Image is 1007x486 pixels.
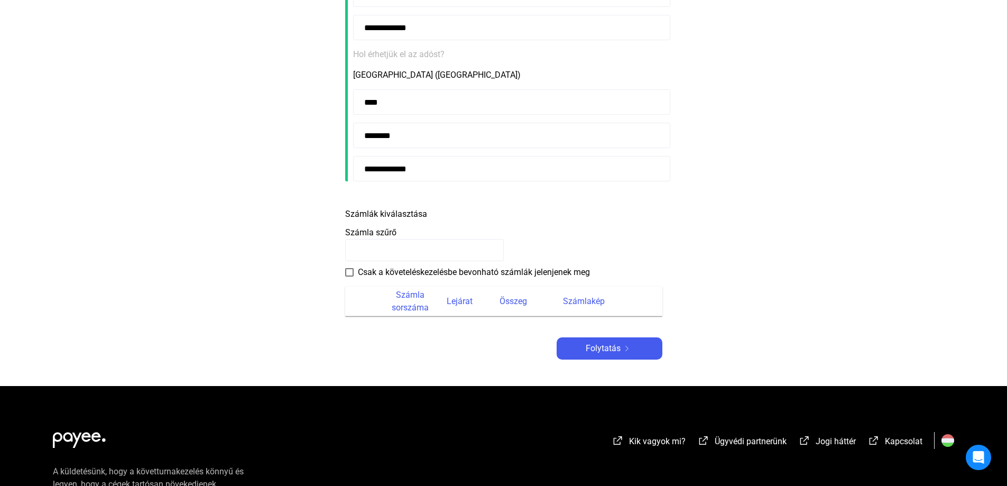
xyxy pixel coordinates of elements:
font: Hol érhetjük el az adóst? [353,49,445,59]
font: Ügyvédi partnerünk [715,436,787,446]
img: jobbra nyíl-fehér [621,346,633,351]
a: külső-link-fehérKik vagyok mi? [612,438,686,448]
img: külső-link-fehér [697,435,710,446]
div: Számlakép [563,295,650,308]
img: külső-link-fehér [798,435,811,446]
font: Folytatás [586,343,621,353]
img: külső-link-fehér [867,435,880,446]
img: white-payee-white-dot.svg [53,426,106,448]
button: Folytatásjobbra nyíl-fehér [557,337,662,360]
font: Számlák kiválasztása [345,209,427,219]
font: Számla sorszáma [392,290,429,313]
a: külső-link-fehérJogi háttér [798,438,856,448]
font: Csak a követeléskezelésbe bevonható számlák jelenjenek meg [358,267,590,277]
font: Számlakép [563,296,605,306]
font: Számla szűrő [345,227,396,237]
font: Összeg [500,296,527,306]
font: [GEOGRAPHIC_DATA] ([GEOGRAPHIC_DATA]) [353,70,521,80]
font: Jogi háttér [816,436,856,446]
div: Lejárat [447,295,500,308]
div: Számla sorszáma [383,289,447,314]
div: Intercom Messenger megnyitása [966,445,991,470]
img: külső-link-fehér [612,435,624,446]
a: külső-link-fehérÜgyvédi partnerünk [697,438,787,448]
font: Lejárat [447,296,473,306]
img: HU.svg [941,434,954,447]
div: Összeg [500,295,563,308]
font: Kapcsolat [885,436,922,446]
font: Kik vagyok mi? [629,436,686,446]
a: külső-link-fehérKapcsolat [867,438,922,448]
